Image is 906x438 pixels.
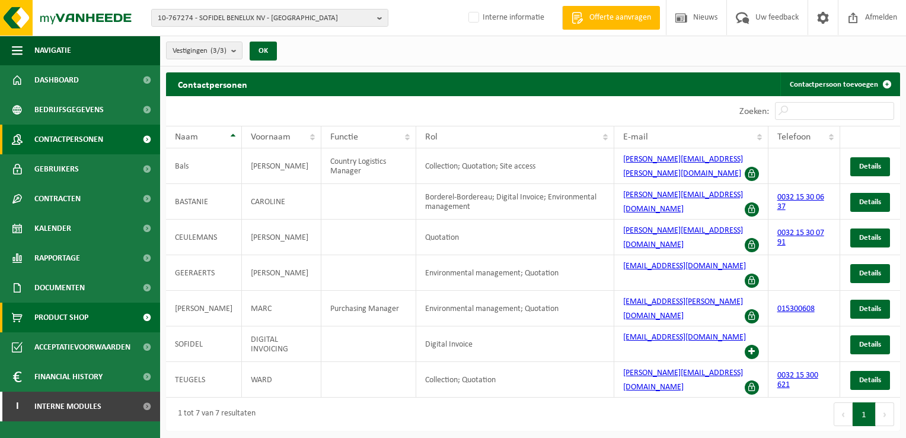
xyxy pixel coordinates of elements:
[777,371,818,389] a: 0032 15 300 621
[321,291,416,326] td: Purchasing Manager
[853,402,876,426] button: 1
[416,148,614,184] td: Collection; Quotation; Site access
[416,291,614,326] td: Environmental management; Quotation
[242,184,321,220] td: CAROLINE
[173,42,226,60] span: Vestigingen
[242,291,321,326] td: MARC
[416,220,614,255] td: Quotation
[242,255,321,291] td: [PERSON_NAME]
[416,362,614,398] td: Collection; Quotation
[166,72,259,96] h2: Contactpersonen
[34,125,103,154] span: Contactpersonen
[834,402,853,426] button: Previous
[859,198,881,206] span: Details
[34,65,79,95] span: Dashboard
[623,333,746,342] a: [EMAIL_ADDRESS][DOMAIN_NAME]
[623,132,648,142] span: E-mail
[172,404,256,425] div: 1 tot 7 van 7 resultaten
[158,9,372,27] span: 10-767274 - SOFIDEL BENELUX NV - [GEOGRAPHIC_DATA]
[780,72,899,96] a: Contactpersoon toevoegen
[166,220,242,255] td: CEULEMANS
[859,305,881,313] span: Details
[330,132,358,142] span: Functie
[34,214,71,243] span: Kalender
[34,392,101,421] span: Interne modules
[562,6,660,30] a: Offerte aanvragen
[210,47,226,55] count: (3/3)
[34,332,130,362] span: Acceptatievoorwaarden
[242,220,321,255] td: [PERSON_NAME]
[850,264,890,283] a: Details
[623,262,746,271] a: [EMAIL_ADDRESS][DOMAIN_NAME]
[242,148,321,184] td: [PERSON_NAME]
[250,42,277,61] button: OK
[242,326,321,362] td: DIGITAL INVOICING
[166,148,242,184] td: Bals
[34,154,79,184] span: Gebruikers
[34,362,103,392] span: Financial History
[859,163,881,170] span: Details
[416,326,614,362] td: Digital Invoice
[623,191,743,214] a: [PERSON_NAME][EMAIL_ADDRESS][DOMAIN_NAME]
[850,157,890,176] a: Details
[777,132,811,142] span: Telefoon
[175,132,198,142] span: Naam
[777,228,824,247] a: 0032 15 30 07 91
[34,273,85,303] span: Documenten
[166,255,242,291] td: GEERAERTS
[850,371,890,390] a: Details
[34,243,80,273] span: Rapportage
[623,297,743,320] a: [EMAIL_ADDRESS][PERSON_NAME][DOMAIN_NAME]
[623,369,743,392] a: [PERSON_NAME][EMAIL_ADDRESS][DOMAIN_NAME]
[859,341,881,348] span: Details
[34,303,88,332] span: Product Shop
[166,184,242,220] td: BASTANIE
[586,12,654,24] span: Offerte aanvragen
[166,362,242,398] td: TEUGELS
[777,193,824,211] a: 0032 15 30 06 37
[859,269,881,277] span: Details
[12,392,23,421] span: I
[623,226,743,249] a: [PERSON_NAME][EMAIL_ADDRESS][DOMAIN_NAME]
[739,107,769,116] label: Zoeken:
[859,376,881,384] span: Details
[166,326,242,362] td: SOFIDEL
[321,148,416,184] td: Country Logistics Manager
[34,184,81,214] span: Contracten
[166,42,243,59] button: Vestigingen(3/3)
[425,132,438,142] span: Rol
[166,291,242,326] td: [PERSON_NAME]
[623,155,743,178] a: [PERSON_NAME][EMAIL_ADDRESS][PERSON_NAME][DOMAIN_NAME]
[151,9,388,27] button: 10-767274 - SOFIDEL BENELUX NV - [GEOGRAPHIC_DATA]
[850,228,890,247] a: Details
[416,255,614,291] td: Environmental management; Quotation
[850,193,890,212] a: Details
[251,132,291,142] span: Voornaam
[466,9,544,27] label: Interne informatie
[34,36,71,65] span: Navigatie
[859,234,881,242] span: Details
[34,95,104,125] span: Bedrijfsgegevens
[416,184,614,220] td: Borderel-Bordereau; Digital Invoice; Environmental management
[850,300,890,319] a: Details
[850,335,890,354] a: Details
[876,402,894,426] button: Next
[777,304,815,313] a: 015300608
[242,362,321,398] td: WARD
